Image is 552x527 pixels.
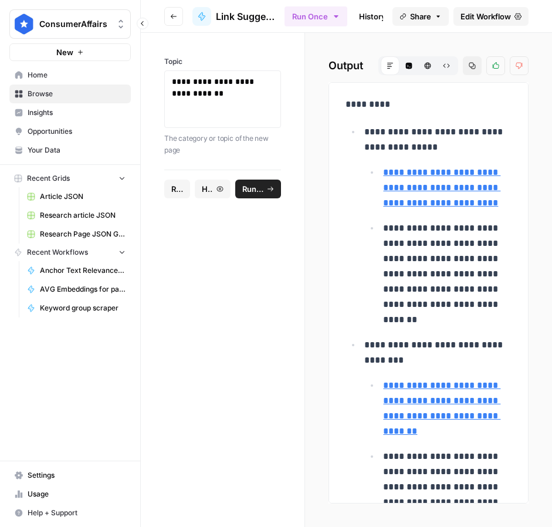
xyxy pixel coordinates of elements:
span: Anchor Text Relevance Checker [40,265,126,276]
span: Usage [28,489,126,499]
a: Insights [9,103,131,122]
a: Link Suggestion from Topic [192,7,275,26]
span: AVG Embeddings for page and Target Keyword [40,284,126,295]
a: Settings [9,466,131,485]
span: Article JSON [40,191,126,202]
a: Article JSON [22,187,131,206]
button: Reset [164,180,190,198]
a: Opportunities [9,122,131,141]
span: Home [28,70,126,80]
a: Keyword group scraper [22,299,131,317]
h2: Output [329,56,529,75]
span: Link Suggestion from Topic [216,9,275,23]
span: New [56,46,73,58]
span: Recent Grids [27,173,70,184]
span: Edit Workflow [460,11,511,22]
button: Run Workflow [235,180,281,198]
label: Topic [164,56,281,67]
a: AVG Embeddings for page and Target Keyword [22,280,131,299]
span: Research article JSON [40,210,126,221]
a: Anchor Text Relevance Checker [22,261,131,280]
span: Insights [28,107,126,118]
p: The category or topic of the new page [164,133,281,156]
button: Workspace: ConsumerAffairs [9,9,131,39]
button: History [195,180,231,198]
a: Home [9,66,131,85]
span: Share [410,11,431,22]
button: Recent Grids [9,170,131,187]
span: Reset [171,183,183,195]
span: History [202,183,213,195]
button: Recent Workflows [9,244,131,261]
span: Settings [28,470,126,481]
span: Opportunities [28,126,126,137]
span: ConsumerAffairs [39,18,110,30]
a: Your Data [9,141,131,160]
span: Help + Support [28,508,126,518]
button: Run Once [285,6,347,26]
span: Your Data [28,145,126,156]
a: Usage [9,485,131,504]
a: History [352,7,393,26]
button: Share [392,7,449,26]
img: ConsumerAffairs Logo [13,13,35,35]
span: Research Page JSON Generator ([PERSON_NAME]) [40,229,126,239]
span: Run Workflow [242,183,263,195]
button: Help + Support [9,504,131,522]
a: Browse [9,85,131,103]
a: Research Page JSON Generator ([PERSON_NAME]) [22,225,131,244]
span: Keyword group scraper [40,303,126,313]
span: Recent Workflows [27,247,88,258]
span: Browse [28,89,126,99]
button: New [9,43,131,61]
a: Research article JSON [22,206,131,225]
a: Edit Workflow [453,7,529,26]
